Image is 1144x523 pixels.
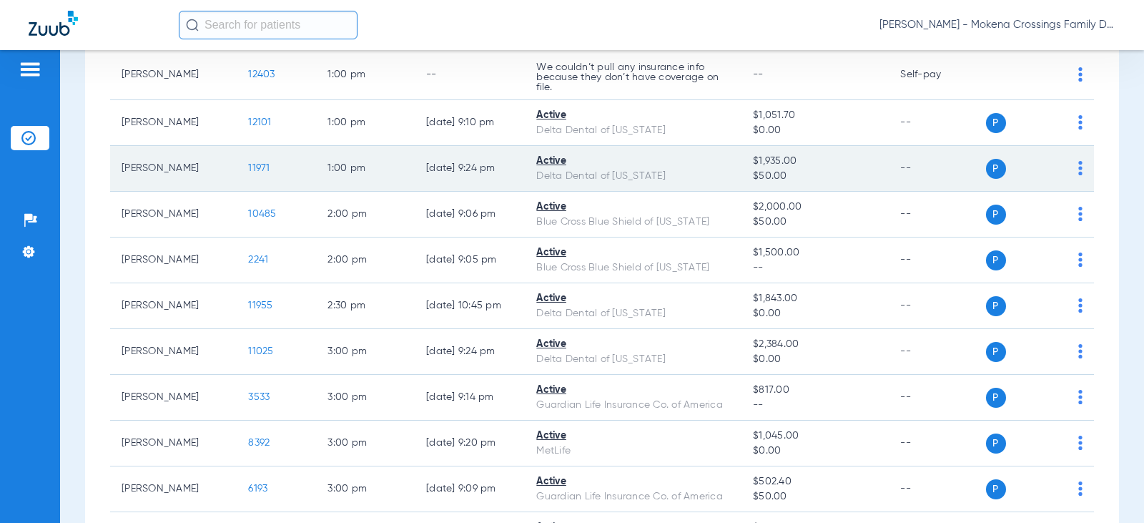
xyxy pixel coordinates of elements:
td: [DATE] 9:10 PM [415,100,525,146]
span: $2,000.00 [753,200,877,215]
td: -- [889,238,985,283]
span: $1,045.00 [753,429,877,444]
td: 1:00 PM [316,100,415,146]
div: Active [536,383,730,398]
span: $0.00 [753,306,877,321]
span: 12403 [248,69,275,79]
td: [PERSON_NAME] [110,375,237,421]
td: 2:00 PM [316,192,415,238]
span: P [986,250,1006,270]
td: 2:00 PM [316,238,415,283]
img: Zuub Logo [29,11,78,36]
span: $2,384.00 [753,337,877,352]
span: P [986,434,1006,454]
td: -- [889,466,985,512]
div: Active [536,291,730,306]
img: group-dot-blue.svg [1078,482,1083,496]
span: $50.00 [753,489,877,504]
input: Search for patients [179,11,357,39]
span: $502.40 [753,474,877,489]
div: Delta Dental of [US_STATE] [536,352,730,367]
img: group-dot-blue.svg [1078,207,1083,221]
td: [PERSON_NAME] [110,100,237,146]
span: $0.00 [753,444,877,459]
img: group-dot-blue.svg [1078,115,1083,129]
div: MetLife [536,444,730,459]
img: group-dot-blue.svg [1078,344,1083,358]
div: Active [536,337,730,352]
td: [DATE] 9:24 PM [415,146,525,192]
td: [PERSON_NAME] [110,283,237,329]
td: -- [415,49,525,100]
span: 11971 [248,163,270,173]
td: -- [889,146,985,192]
td: 3:00 PM [316,466,415,512]
td: [PERSON_NAME] [110,192,237,238]
td: 1:00 PM [316,49,415,100]
span: $817.00 [753,383,877,398]
div: Delta Dental of [US_STATE] [536,169,730,184]
span: 11955 [248,300,272,311]
td: -- [889,421,985,466]
div: Active [536,200,730,215]
img: group-dot-blue.svg [1078,161,1083,175]
span: $1,843.00 [753,291,877,306]
span: 10485 [248,209,276,219]
span: P [986,296,1006,316]
td: -- [889,375,985,421]
span: 6193 [248,484,267,494]
td: 3:00 PM [316,329,415,375]
span: P [986,342,1006,362]
span: P [986,205,1006,225]
span: 8392 [248,438,270,448]
span: $1,051.70 [753,108,877,123]
span: $0.00 [753,352,877,367]
span: P [986,113,1006,133]
img: group-dot-blue.svg [1078,298,1083,313]
div: Active [536,245,730,260]
img: group-dot-blue.svg [1078,253,1083,267]
td: [PERSON_NAME] [110,329,237,375]
span: 11025 [248,346,273,356]
span: P [986,479,1006,499]
td: Self-pay [889,49,985,100]
div: Blue Cross Blue Shield of [US_STATE] [536,215,730,230]
td: [DATE] 9:14 PM [415,375,525,421]
span: 2241 [248,255,268,265]
span: 12101 [248,117,271,127]
td: [PERSON_NAME] [110,466,237,512]
span: P [986,159,1006,179]
td: [PERSON_NAME] [110,146,237,192]
img: Search Icon [186,19,199,31]
span: $50.00 [753,215,877,230]
div: Active [536,429,730,444]
span: P [986,388,1006,408]
td: 3:00 PM [316,421,415,466]
td: 3:00 PM [316,375,415,421]
td: 1:00 PM [316,146,415,192]
p: We couldn’t pull any insurance info because they don’t have coverage on file. [536,62,730,92]
td: [PERSON_NAME] [110,421,237,466]
img: group-dot-blue.svg [1078,390,1083,404]
span: -- [753,69,764,79]
td: [DATE] 9:06 PM [415,192,525,238]
td: [PERSON_NAME] [110,238,237,283]
td: [PERSON_NAME] [110,49,237,100]
td: -- [889,283,985,329]
div: Guardian Life Insurance Co. of America [536,398,730,413]
td: [DATE] 9:24 PM [415,329,525,375]
span: $0.00 [753,123,877,138]
div: Active [536,108,730,123]
span: $1,500.00 [753,245,877,260]
div: Delta Dental of [US_STATE] [536,306,730,321]
span: -- [753,260,877,275]
div: Blue Cross Blue Shield of [US_STATE] [536,260,730,275]
td: [DATE] 10:45 PM [415,283,525,329]
td: [DATE] 9:09 PM [415,466,525,512]
td: 2:30 PM [316,283,415,329]
div: Guardian Life Insurance Co. of America [536,489,730,504]
div: Active [536,474,730,489]
div: Active [536,154,730,169]
td: [DATE] 9:05 PM [415,238,525,283]
td: -- [889,100,985,146]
